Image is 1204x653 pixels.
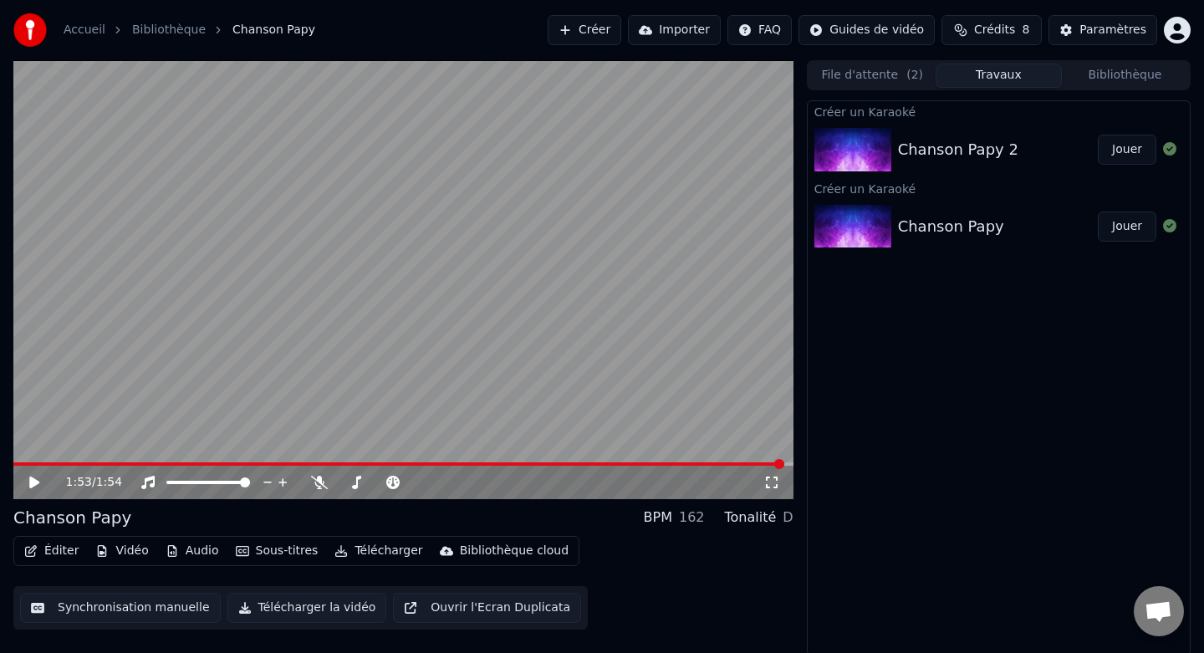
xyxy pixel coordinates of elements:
button: Ouvrir l'Ecran Duplicata [393,593,581,623]
span: ( 2 ) [906,67,923,84]
div: BPM [644,508,672,528]
button: Éditer [18,539,85,563]
div: Chanson Papy 2 [898,138,1018,161]
button: Synchronisation manuelle [20,593,221,623]
button: Vidéo [89,539,155,563]
button: Travaux [936,64,1062,88]
button: FAQ [727,15,792,45]
a: Accueil [64,22,105,38]
div: / [66,474,106,491]
div: Créer un Karaoké [808,178,1190,198]
img: youka [13,13,47,47]
div: Chanson Papy [13,506,131,529]
span: 1:53 [66,474,92,491]
button: File d'attente [809,64,936,88]
button: Bibliothèque [1062,64,1188,88]
button: Importer [628,15,721,45]
div: Ouvrir le chat [1134,586,1184,636]
button: Créer [548,15,621,45]
div: Paramètres [1079,22,1146,38]
span: 8 [1022,22,1029,38]
div: Tonalité [725,508,777,528]
span: Chanson Papy [232,22,315,38]
button: Audio [159,539,226,563]
div: Chanson Papy [898,215,1004,238]
nav: breadcrumb [64,22,315,38]
div: Bibliothèque cloud [460,543,569,559]
button: Crédits8 [941,15,1042,45]
a: Bibliothèque [132,22,206,38]
span: Crédits [974,22,1015,38]
div: D [783,508,793,528]
button: Télécharger [328,539,429,563]
span: 1:54 [96,474,122,491]
div: 162 [679,508,705,528]
button: Jouer [1098,135,1156,165]
button: Télécharger la vidéo [227,593,387,623]
div: Créer un Karaoké [808,101,1190,121]
button: Paramètres [1048,15,1157,45]
button: Jouer [1098,212,1156,242]
button: Sous-titres [229,539,325,563]
button: Guides de vidéo [798,15,935,45]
